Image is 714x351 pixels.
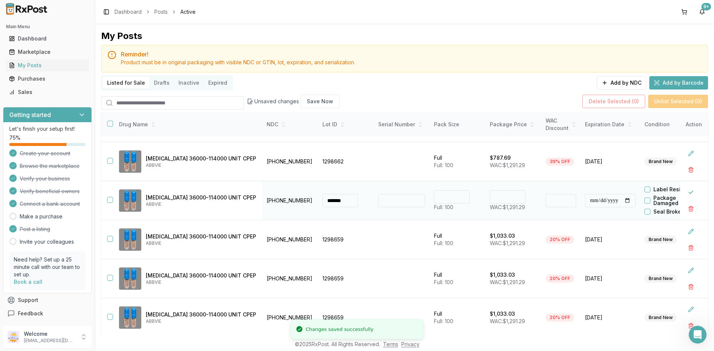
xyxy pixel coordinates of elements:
[14,256,81,278] p: Need help? Set up a 25 minute call with our team to set up.
[597,76,646,90] button: Add by NDC
[14,279,42,285] a: Book a call
[490,154,511,162] p: $787.69
[12,55,116,77] div: I know you have [MEDICAL_DATA] 1mg posted but do you also have [MEDICAL_DATA] 2mg x 10?
[20,175,70,182] span: Verify your business
[12,243,17,249] button: Emoji picker
[585,158,636,165] span: [DATE]
[119,189,141,212] img: Creon 36000-114000 UNIT CPEP
[128,240,139,252] button: Send a message…
[149,77,174,89] button: Drafts
[318,259,374,298] td: 1298659
[146,318,256,324] p: ABBVIE
[684,225,698,238] button: Edit
[644,274,677,283] div: Brand New
[684,241,698,254] button: Delete
[644,313,677,322] div: Brand New
[585,121,636,128] div: Expiration Date
[21,4,33,16] img: Profile image for Roxy
[119,228,141,251] img: Creon 36000-114000 UNIT CPEP
[146,201,256,207] p: ABBVIE
[6,43,143,97] div: Manuel says…
[490,232,515,240] p: $1,033.03
[6,45,89,59] a: Marketplace
[490,204,525,210] span: WAC: $1,291.29
[119,150,141,173] img: Creon 36000-114000 UNIT CPEP
[434,204,453,210] span: Full: 100
[490,279,525,285] span: WAC: $1,291.29
[5,3,19,17] button: go back
[318,220,374,259] td: 1298659
[119,306,141,329] img: Creon 36000-114000 UNIT CPEP
[640,113,696,137] th: Condition
[6,32,89,45] a: Dashboard
[12,47,116,55] div: Hello
[3,59,92,71] button: My Posts
[131,3,144,16] div: Close
[9,35,86,42] div: Dashboard
[300,95,340,108] button: Save Now
[267,121,313,128] div: NDC
[121,59,702,66] div: Product must be in original packaging with visible NDC or GTIN, lot, expiration, and serialization.
[6,72,89,85] a: Purchases
[3,46,92,58] button: Marketplace
[23,243,29,249] button: Gif picker
[146,240,256,246] p: ABBVIE
[378,121,425,128] div: Serial Number
[180,8,196,16] span: Active
[689,326,707,344] iframe: Intercom live chat
[35,243,41,249] button: Upload attachment
[430,142,485,181] td: Full
[546,117,576,132] div: WAC Discount
[3,307,92,320] button: Feedback
[115,8,142,16] a: Dashboard
[6,59,89,72] a: My Posts
[490,318,525,324] span: WAC: $1,291.29
[653,195,696,206] label: Package Damaged
[6,43,122,81] div: HelloI know you have [MEDICAL_DATA] 1mg posted but do you also have [MEDICAL_DATA] 2mg x 10?[PERS...
[653,187,691,192] label: Label Residue
[7,331,19,343] img: User avatar
[146,311,256,318] p: [MEDICAL_DATA] 36000-114000 UNIT CPEP
[434,162,453,168] span: Full: 100
[684,163,698,176] button: Delete
[20,188,80,195] span: Verify beneficial owners
[20,162,80,170] span: Browse the marketplace
[174,77,204,89] button: Inactive
[644,235,677,244] div: Brand New
[401,341,419,347] a: Privacy
[383,341,398,347] a: Terms
[684,186,698,199] button: Close
[585,236,636,243] span: [DATE]
[585,314,636,321] span: [DATE]
[318,298,374,337] td: 1298659
[9,125,86,133] p: Let's finish your setup first!
[322,121,369,128] div: Lot ID
[680,113,708,137] th: Action
[434,240,453,246] span: Full: 100
[434,318,453,324] span: Full: 100
[9,48,86,56] div: Marketplace
[146,194,256,201] p: [MEDICAL_DATA] 36000-114000 UNIT CPEP
[116,3,131,17] button: Home
[119,121,256,128] div: Drug Name
[490,162,525,168] span: WAC: $1,291.29
[430,113,485,137] th: Pack Size
[3,293,92,307] button: Support
[262,259,318,298] td: [PHONE_NUMBER]
[6,24,89,30] h2: Main Menu
[24,338,75,344] p: [EMAIL_ADDRESS][DOMAIN_NAME]
[306,326,373,333] div: Changes saved successfully
[146,162,256,168] p: ABBVIE
[262,181,318,220] td: [PHONE_NUMBER]
[684,303,698,316] button: Edit
[434,279,453,285] span: Full: 100
[119,267,141,290] img: Creon 36000-114000 UNIT CPEP
[103,77,149,89] button: Listed for Sale
[546,274,574,283] div: 20% OFF
[3,73,92,85] button: Purchases
[546,157,574,166] div: 39% OFF
[9,88,86,96] div: Sales
[121,51,702,57] h5: Reminder!
[3,86,92,98] button: Sales
[701,3,711,10] div: 9+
